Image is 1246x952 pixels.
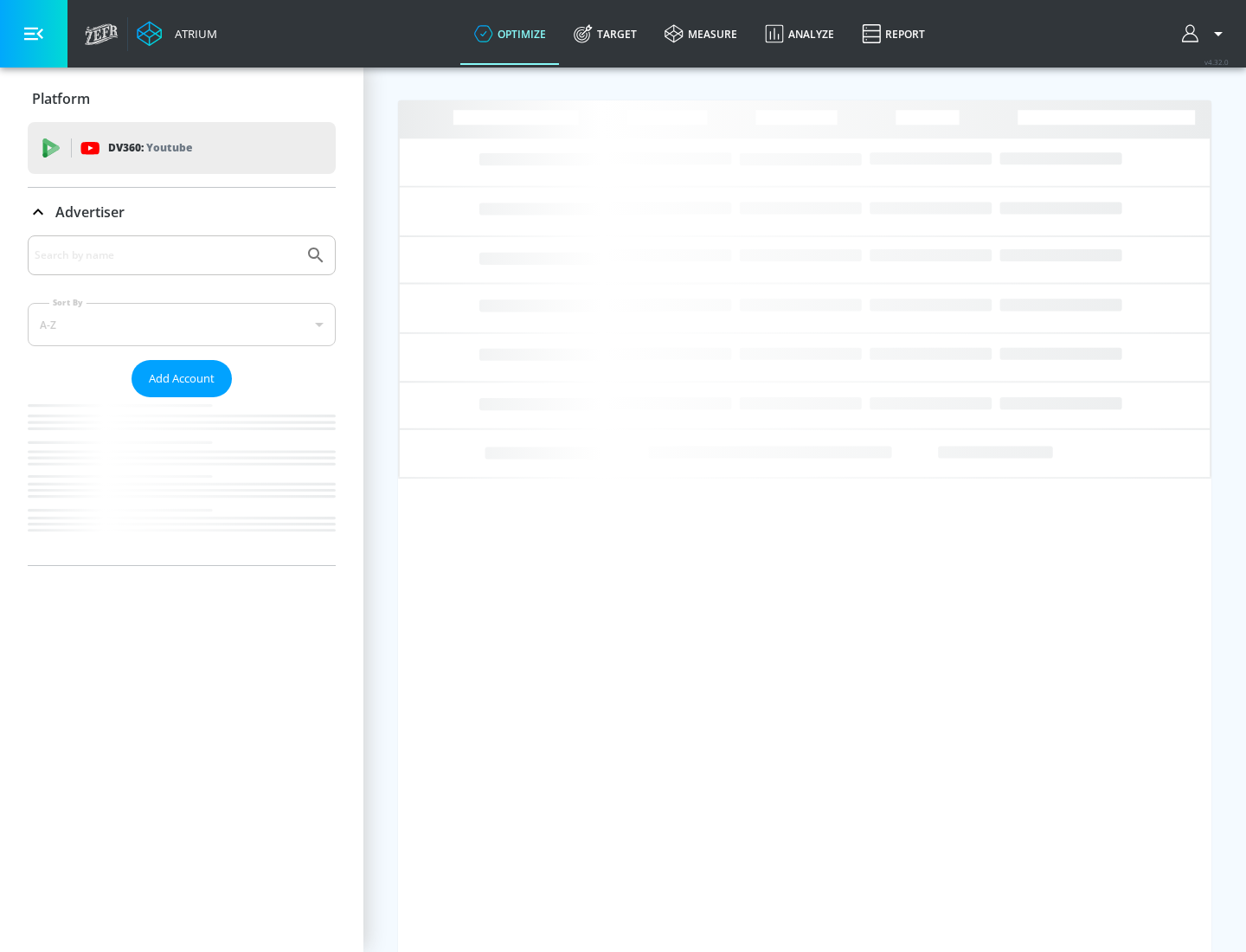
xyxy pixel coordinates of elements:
a: optimize [460,3,560,65]
button: Add Account [132,360,232,397]
a: Target [560,3,651,65]
p: Platform [32,89,90,108]
div: DV360: Youtube [28,122,336,174]
div: Advertiser [28,235,336,565]
label: Sort By [49,297,87,308]
p: Advertiser [55,203,125,222]
nav: list of Advertiser [28,397,336,565]
input: Search by name [35,244,297,267]
div: Atrium [168,26,217,42]
a: measure [651,3,751,65]
span: v 4.32.0 [1204,57,1229,67]
p: Youtube [146,138,192,157]
a: Atrium [137,21,217,47]
p: DV360: [108,138,192,158]
div: Advertiser [28,188,336,236]
div: Platform [28,74,336,123]
div: A-Z [28,303,336,346]
a: Analyze [751,3,848,65]
a: Report [848,3,939,65]
span: Add Account [149,369,215,389]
